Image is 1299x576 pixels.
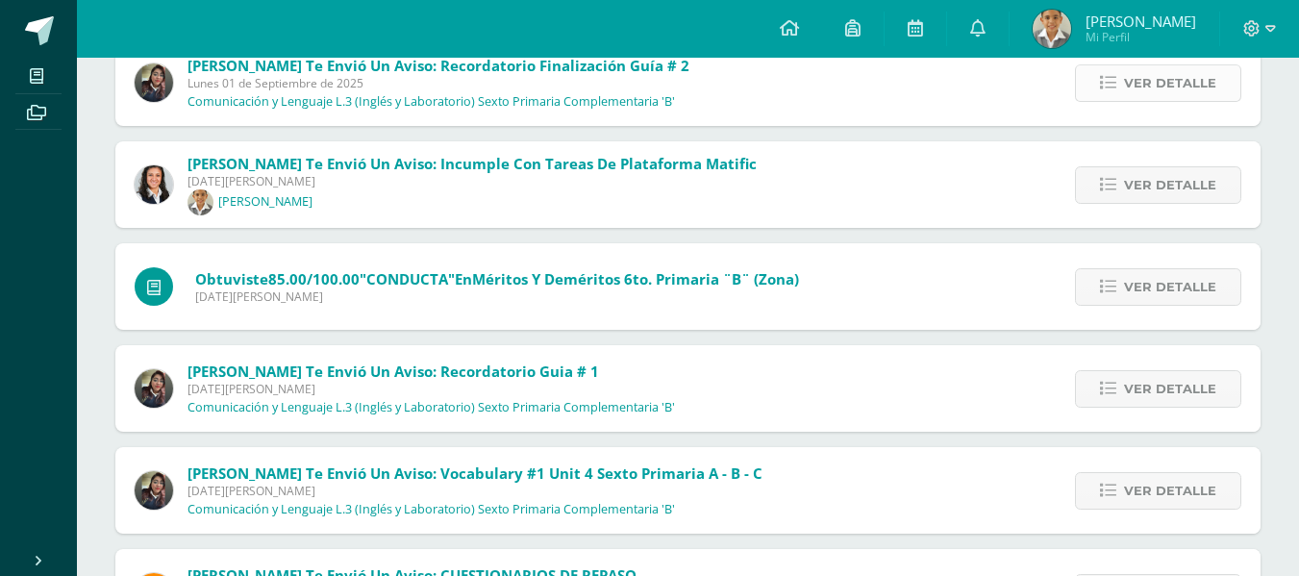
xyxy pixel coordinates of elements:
[1124,473,1216,509] span: Ver detalle
[187,94,675,110] p: Comunicación y Lenguaje L.3 (Inglés y Laboratorio) Sexto Primaria Complementaria 'B'
[187,381,675,397] span: [DATE][PERSON_NAME]
[268,269,360,288] span: 85.00/100.00
[187,400,675,415] p: Comunicación y Lenguaje L.3 (Inglés y Laboratorio) Sexto Primaria Complementaria 'B'
[135,369,173,408] img: f727c7009b8e908c37d274233f9e6ae1.png
[187,173,757,189] span: [DATE][PERSON_NAME]
[187,362,599,381] span: [PERSON_NAME] te envió un aviso: Recordatorio Guia # 1
[135,63,173,102] img: f727c7009b8e908c37d274233f9e6ae1.png
[187,75,689,91] span: Lunes 01 de Septiembre de 2025
[472,269,799,288] span: Méritos y Deméritos 6to. Primaria ¨B¨ (Zona)
[1124,269,1216,305] span: Ver detalle
[360,269,455,288] span: "CONDUCTA"
[187,463,762,483] span: [PERSON_NAME] te envió un aviso: Vocabulary #1 unit 4 Sexto Primaria A - B - C
[195,288,799,305] span: [DATE][PERSON_NAME]
[187,502,675,517] p: Comunicación y Lenguaje L.3 (Inglés y Laboratorio) Sexto Primaria Complementaria 'B'
[1124,167,1216,203] span: Ver detalle
[187,154,757,173] span: [PERSON_NAME] te envió un aviso: Incumple con tareas de plataforma Matific
[187,483,762,499] span: [DATE][PERSON_NAME]
[187,56,689,75] span: [PERSON_NAME] te envió un aviso: Recordatorio finalización guía # 2
[1086,29,1196,45] span: Mi Perfil
[135,471,173,510] img: f727c7009b8e908c37d274233f9e6ae1.png
[218,194,312,210] p: [PERSON_NAME]
[135,165,173,204] img: b15e54589cdbd448c33dd63f135c9987.png
[1033,10,1071,48] img: d538c66a31d02162dc5cf2d8f75264eb.png
[1124,65,1216,101] span: Ver detalle
[1086,12,1196,31] span: [PERSON_NAME]
[1124,371,1216,407] span: Ver detalle
[195,269,799,288] span: Obtuviste en
[187,189,213,215] img: 0b01014f72de5c2679d4983a33557cbb.png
